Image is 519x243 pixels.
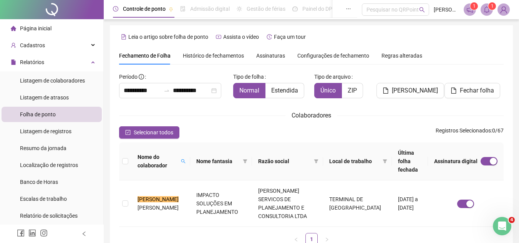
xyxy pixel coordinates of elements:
[466,6,473,13] span: notification
[196,157,240,165] span: Nome fantasia
[297,53,369,58] span: Configurações de fechamento
[20,213,78,219] span: Relatório de solicitações
[383,159,387,164] span: filter
[392,180,428,227] td: [DATE] a [DATE]
[493,217,511,235] iframe: Intercom live chat
[125,130,131,135] span: check-square
[434,5,459,14] span: [PERSON_NAME]
[183,53,244,59] span: Histórico de fechamentos
[180,6,186,12] span: file-done
[233,73,264,81] span: Tipo de folha
[138,205,179,211] span: [PERSON_NAME]
[312,155,320,167] span: filter
[292,112,331,119] span: Colaboradores
[392,86,438,95] span: [PERSON_NAME]
[216,34,221,40] span: youtube
[113,6,118,12] span: clock-circle
[292,6,298,12] span: dashboard
[20,94,69,101] span: Listagem de atrasos
[20,25,51,31] span: Página inicial
[11,26,16,31] span: home
[20,128,71,134] span: Listagem de registros
[320,87,336,94] span: Único
[274,34,306,40] span: Faça um tour
[314,159,318,164] span: filter
[392,142,428,180] th: Última folha fechada
[237,6,242,12] span: sun
[346,6,351,12] span: ellipsis
[460,86,494,95] span: Fechar folha
[20,196,67,202] span: Escalas de trabalho
[434,157,478,165] span: Assinatura digital
[381,155,389,167] span: filter
[267,34,272,40] span: history
[20,162,78,168] span: Localização de registros
[17,229,25,237] span: facebook
[138,196,179,202] mark: [PERSON_NAME]
[473,3,476,9] span: 1
[138,153,178,170] span: Nome do colaborador
[256,53,285,58] span: Assinaturas
[11,43,16,48] span: user-add
[121,34,126,40] span: file-text
[258,157,311,165] span: Razão social
[381,53,422,58] span: Regras alteradas
[119,126,179,139] button: Selecionar todos
[241,155,249,167] span: filter
[190,180,252,227] td: IMPACTO SOLUÇÕES EM PLANEJAMENTO
[119,74,138,80] span: Período
[323,180,392,227] td: TERMINAL DE [GEOGRAPHIC_DATA]
[498,4,509,15] img: 81567
[223,34,259,40] span: Assista o vídeo
[491,3,494,9] span: 1
[271,87,298,94] span: Estendida
[181,159,186,164] span: search
[302,6,332,12] span: Painel do DP
[164,88,170,94] span: swap-right
[451,88,457,94] span: file
[483,6,490,13] span: bell
[239,87,259,94] span: Normal
[470,2,478,10] sup: 1
[179,151,187,171] span: search
[40,229,48,237] span: instagram
[419,7,425,13] span: search
[20,145,66,151] span: Resumo da jornada
[509,217,515,223] span: 4
[314,73,351,81] span: Tipo de arquivo
[376,83,444,98] button: [PERSON_NAME]
[294,237,298,242] span: left
[329,157,380,165] span: Local de trabalho
[139,74,144,79] span: info-circle
[128,34,208,40] span: Leia o artigo sobre folha de ponto
[325,237,329,242] span: right
[488,2,496,10] sup: 1
[28,229,36,237] span: linkedin
[164,88,170,94] span: to
[20,42,45,48] span: Cadastros
[243,159,247,164] span: filter
[123,6,166,12] span: Controle de ponto
[119,53,171,59] span: Fechamento de Folha
[20,179,58,185] span: Banco de Horas
[247,6,285,12] span: Gestão de férias
[436,127,491,134] span: Registros Selecionados
[436,126,504,139] span: : 0 / 67
[11,60,16,65] span: file
[169,7,173,12] span: pushpin
[190,6,230,12] span: Admissão digital
[383,88,389,94] span: file
[444,83,500,98] button: Fechar folha
[134,128,173,137] span: Selecionar todos
[348,87,357,94] span: ZIP
[81,231,87,236] span: left
[20,59,44,65] span: Relatórios
[20,111,56,117] span: Folha de ponto
[252,180,323,227] td: [PERSON_NAME] SERVICOS DE PLANEJAMENTO E CONSULTORIA LTDA
[20,78,85,84] span: Listagem de colaboradores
